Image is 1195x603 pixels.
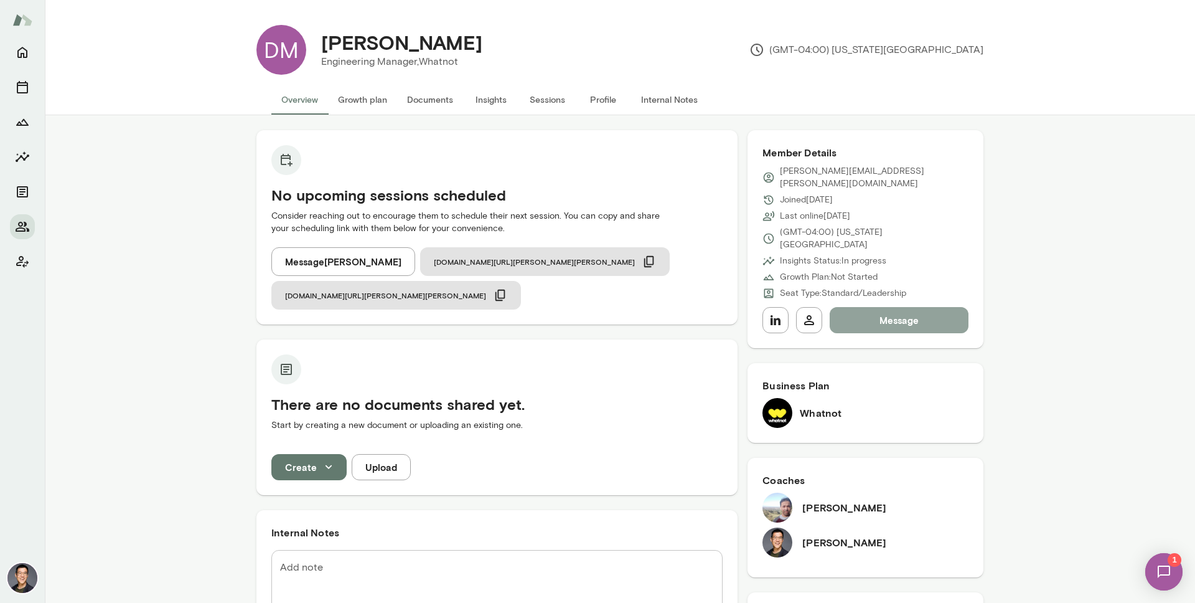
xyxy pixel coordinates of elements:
[271,185,723,205] h5: No upcoming sessions scheduled
[780,165,968,190] p: [PERSON_NAME][EMAIL_ADDRESS][PERSON_NAME][DOMAIN_NAME]
[397,85,463,115] button: Documents
[271,454,347,480] button: Create
[802,500,886,515] h6: [PERSON_NAME]
[762,145,968,160] h6: Member Details
[271,85,328,115] button: Overview
[780,255,886,267] p: Insights Status: In progress
[762,493,792,523] img: Vipin Hegde
[749,42,983,57] p: (GMT-04:00) [US_STATE][GEOGRAPHIC_DATA]
[830,307,968,333] button: Message
[800,406,841,420] h6: Whatnot
[271,525,723,540] h6: Internal Notes
[12,8,32,32] img: Mento
[328,85,397,115] button: Growth plan
[780,210,850,222] p: Last online [DATE]
[7,563,37,593] img: Ryan Tang
[780,287,906,300] p: Seat Type: Standard/Leadership
[271,247,415,276] button: Message[PERSON_NAME]
[10,249,35,274] button: Client app
[780,226,968,251] p: (GMT-04:00) [US_STATE][GEOGRAPHIC_DATA]
[463,85,519,115] button: Insights
[780,271,878,283] p: Growth Plan: Not Started
[420,247,670,276] button: [DOMAIN_NAME][URL][PERSON_NAME][PERSON_NAME]
[271,394,723,414] h5: There are no documents shared yet.
[271,281,521,310] button: [DOMAIN_NAME][URL][PERSON_NAME][PERSON_NAME]
[285,290,486,300] span: [DOMAIN_NAME][URL][PERSON_NAME][PERSON_NAME]
[631,85,708,115] button: Internal Notes
[519,85,575,115] button: Sessions
[321,31,482,54] h4: [PERSON_NAME]
[762,473,968,488] h6: Coaches
[780,194,833,206] p: Joined [DATE]
[762,378,968,393] h6: Business Plan
[575,85,631,115] button: Profile
[271,210,723,235] p: Consider reaching out to encourage them to schedule their next session. You can copy and share yo...
[10,110,35,135] button: Growth Plan
[10,40,35,65] button: Home
[434,257,635,267] span: [DOMAIN_NAME][URL][PERSON_NAME][PERSON_NAME]
[10,214,35,239] button: Members
[321,54,482,69] p: Engineering Manager, Whatnot
[10,75,35,100] button: Sessions
[271,419,723,432] p: Start by creating a new document or uploading an existing one.
[802,535,886,550] h6: [PERSON_NAME]
[10,145,35,169] button: Insights
[352,454,411,480] button: Upload
[762,528,792,558] img: Ryan Tang
[10,179,35,204] button: Documents
[256,25,306,75] div: DM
